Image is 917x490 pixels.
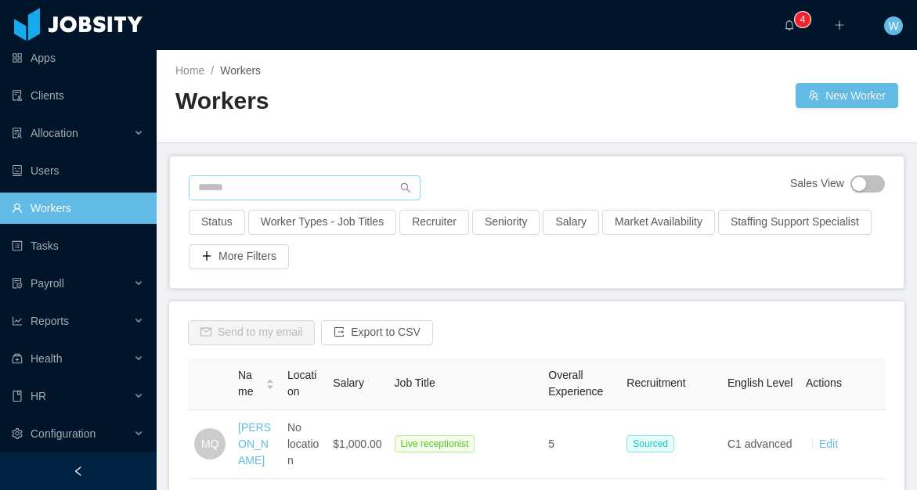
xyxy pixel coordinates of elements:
span: English Level [727,377,792,389]
a: Sourced [626,437,681,449]
i: icon: caret-up [265,377,274,382]
button: Seniority [472,210,540,235]
a: icon: userWorkers [12,193,144,224]
i: icon: bell [784,20,795,31]
span: Recruitment [626,377,685,389]
span: Name [238,367,259,400]
button: Status [189,210,245,235]
a: Edit [819,438,838,450]
span: Job Title [395,377,435,389]
h2: Workers [175,85,537,117]
span: W [888,16,898,35]
i: icon: plus [834,20,845,31]
span: Sourced [626,435,674,452]
i: icon: search [400,182,411,193]
button: icon: exportExport to CSV [321,320,433,345]
div: Sort [265,377,275,387]
p: 4 [800,12,806,27]
span: Sales View [790,175,844,193]
span: MQ [201,428,219,459]
i: icon: setting [12,428,23,439]
button: Recruiter [399,210,469,235]
i: icon: caret-down [265,383,274,387]
span: Actions [806,377,842,389]
i: icon: file-protect [12,278,23,289]
td: 5 [542,410,620,479]
span: Configuration [31,427,96,440]
span: Reports [31,315,69,327]
span: Payroll [31,277,64,290]
button: Salary [543,210,599,235]
span: Health [31,352,62,365]
span: Allocation [31,127,78,139]
a: icon: robotUsers [12,155,144,186]
a: icon: appstoreApps [12,42,144,74]
span: Workers [220,64,261,77]
sup: 4 [795,12,810,27]
td: No location [281,410,327,479]
button: Worker Types - Job Titles [248,210,396,235]
span: Overall Experience [548,369,603,398]
button: Staffing Support Specialist [718,210,872,235]
i: icon: solution [12,128,23,139]
i: icon: book [12,391,23,402]
span: / [211,64,214,77]
button: icon: plusMore Filters [189,244,289,269]
a: icon: profileTasks [12,230,144,261]
button: icon: usergroup-addNew Worker [796,83,898,108]
td: C1 advanced [721,410,800,479]
a: icon: auditClients [12,80,144,111]
span: $1,000.00 [333,438,381,450]
i: icon: medicine-box [12,353,23,364]
button: Market Availability [602,210,715,235]
span: Live receptionist [395,435,475,452]
span: Location [287,369,316,398]
span: Salary [333,377,364,389]
a: [PERSON_NAME] [238,421,271,467]
span: HR [31,390,46,402]
a: Home [175,64,204,77]
i: icon: line-chart [12,315,23,326]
